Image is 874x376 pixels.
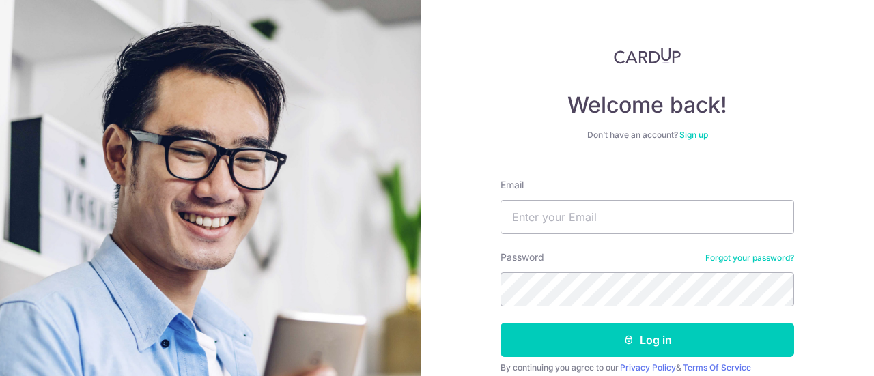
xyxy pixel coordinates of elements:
[501,91,794,119] h4: Welcome back!
[620,362,676,373] a: Privacy Policy
[501,250,544,264] label: Password
[614,48,681,64] img: CardUp Logo
[501,362,794,373] div: By continuing you agree to our &
[501,323,794,357] button: Log in
[501,130,794,141] div: Don’t have an account?
[501,200,794,234] input: Enter your Email
[683,362,751,373] a: Terms Of Service
[705,252,794,263] a: Forgot your password?
[501,178,524,192] label: Email
[679,130,708,140] a: Sign up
